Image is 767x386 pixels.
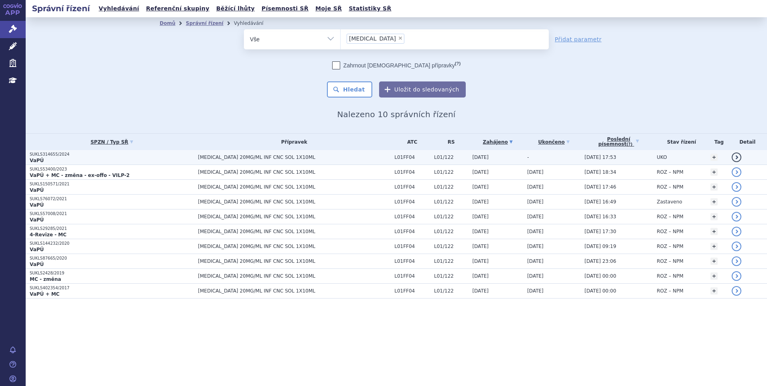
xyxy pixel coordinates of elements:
th: RS [430,134,468,150]
span: L01FF04 [394,273,430,279]
span: [DATE] [472,244,489,249]
span: [DATE] [472,288,489,294]
a: Domů [160,20,175,26]
span: [MEDICAL_DATA] [349,36,396,41]
span: [DATE] 17:30 [584,229,616,234]
a: detail [732,152,741,162]
span: L01FF04 [394,184,430,190]
strong: 4-Revize - MC [30,232,67,238]
a: Zahájeno [472,136,523,148]
abbr: (?) [455,61,461,66]
strong: VaPÚ [30,158,44,163]
span: L01FF04 [394,169,430,175]
button: Hledat [327,81,372,98]
th: Tag [706,134,728,150]
p: SUKLS87665/2020 [30,256,194,261]
a: Statistiky SŘ [346,3,394,14]
p: SUKLS314655/2024 [30,152,194,157]
span: ROZ – NPM [657,169,683,175]
li: Vyhledávání [234,17,274,29]
span: ROZ – NPM [657,273,683,279]
span: [DATE] 23:06 [584,258,616,264]
h2: Správní řízení [26,3,96,14]
a: Běžící lhůty [214,3,257,14]
strong: VaPÚ + MC - změna - ex-offo - VILP-2 [30,173,130,178]
strong: VaPÚ [30,187,44,193]
a: Vyhledávání [96,3,142,14]
strong: VaPÚ [30,262,44,267]
span: L01FF04 [394,229,430,234]
a: detail [732,167,741,177]
span: [MEDICAL_DATA] 20MG/ML INF CNC SOL 1X10ML [198,229,391,234]
input: [MEDICAL_DATA] [407,33,411,43]
span: ROZ – NPM [657,229,683,234]
span: [DATE] [527,214,544,219]
span: [DATE] 16:49 [584,199,616,205]
span: L01/122 [434,258,468,264]
button: Uložit do sledovaných [379,81,466,98]
a: Přidat parametr [555,35,602,43]
span: UKO [657,154,667,160]
p: SUKLS29285/2021 [30,226,194,232]
strong: VaPÚ + MC [30,291,59,297]
p: SUKLS144232/2020 [30,241,194,246]
span: [MEDICAL_DATA] 20MG/ML INF CNC SOL 1X10ML [198,244,391,249]
a: Správní řízení [186,20,223,26]
a: + [710,228,718,235]
a: + [710,213,718,220]
span: [DATE] [527,244,544,249]
span: L01/122 [434,288,468,294]
a: detail [732,227,741,236]
span: [DATE] [527,199,544,205]
span: L01FF04 [394,244,430,249]
span: [DATE] [527,273,544,279]
span: [MEDICAL_DATA] 20MG/ML INF CNC SOL 1X10ML [198,184,391,190]
a: + [710,287,718,295]
p: SUKLS2428/2019 [30,270,194,276]
span: L01FF04 [394,154,430,160]
a: Poslednípísemnost(?) [584,134,653,150]
span: [DATE] [527,258,544,264]
span: [DATE] [472,154,489,160]
span: [DATE] 17:46 [584,184,616,190]
a: Ukončeno [527,136,580,148]
th: Stav řízení [653,134,706,150]
span: L01/122 [434,154,468,160]
p: SUKLS53400/2023 [30,167,194,172]
span: ROZ – NPM [657,214,683,219]
a: detail [732,197,741,207]
a: + [710,272,718,280]
span: L01/122 [434,169,468,175]
a: detail [732,242,741,251]
span: [DATE] [472,214,489,219]
a: + [710,154,718,161]
span: L01/122 [434,273,468,279]
span: ROZ – NPM [657,244,683,249]
span: [DATE] 00:00 [584,288,616,294]
span: L01FF04 [394,199,430,205]
span: [DATE] 09:19 [584,244,616,249]
a: SPZN / Typ SŘ [30,136,194,148]
span: ROZ – NPM [657,288,683,294]
span: [DATE] [472,273,489,279]
a: detail [732,182,741,192]
a: Moje SŘ [313,3,344,14]
span: Zastaveno [657,199,682,205]
span: [DATE] [527,229,544,234]
span: [DATE] [472,184,489,190]
a: + [710,198,718,205]
span: [DATE] 18:34 [584,169,616,175]
span: ROZ – NPM [657,258,683,264]
span: L01/122 [434,184,468,190]
span: [DATE] [527,169,544,175]
span: × [398,36,403,41]
span: [DATE] 00:00 [584,273,616,279]
a: Referenční skupiny [144,3,212,14]
strong: MC - změna [30,276,61,282]
span: [DATE] [472,199,489,205]
span: L01/122 [434,244,468,249]
span: L01FF04 [394,258,430,264]
th: Přípravek [194,134,391,150]
span: L01FF04 [394,288,430,294]
span: L01/122 [434,214,468,219]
